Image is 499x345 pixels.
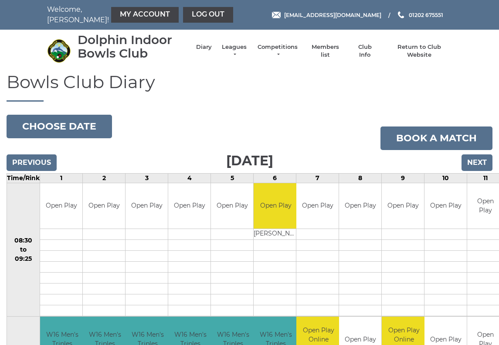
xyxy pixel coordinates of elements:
[254,229,298,240] td: [PERSON_NAME]
[7,154,57,171] input: Previous
[47,4,208,25] nav: Welcome, [PERSON_NAME]!
[7,115,112,138] button: Choose date
[211,173,254,183] td: 5
[380,126,492,150] a: Book a match
[40,183,82,229] td: Open Play
[462,154,492,171] input: Next
[382,173,424,183] td: 9
[221,43,248,59] a: Leagues
[272,11,381,19] a: Email [EMAIL_ADDRESS][DOMAIN_NAME]
[254,173,296,183] td: 6
[168,183,210,229] td: Open Play
[397,11,443,19] a: Phone us 01202 675551
[398,11,404,18] img: Phone us
[296,173,339,183] td: 7
[126,173,168,183] td: 3
[284,11,381,18] span: [EMAIL_ADDRESS][DOMAIN_NAME]
[7,173,40,183] td: Time/Rink
[7,72,492,102] h1: Bowls Club Diary
[254,183,298,229] td: Open Play
[78,33,187,60] div: Dolphin Indoor Bowls Club
[7,183,40,317] td: 08:30 to 09:25
[352,43,377,59] a: Club Info
[111,7,179,23] a: My Account
[196,43,212,51] a: Diary
[211,183,253,229] td: Open Play
[424,183,467,229] td: Open Play
[257,43,299,59] a: Competitions
[382,183,424,229] td: Open Play
[307,43,343,59] a: Members list
[126,183,168,229] td: Open Play
[83,173,126,183] td: 2
[339,183,381,229] td: Open Play
[296,183,339,229] td: Open Play
[386,43,452,59] a: Return to Club Website
[47,39,71,63] img: Dolphin Indoor Bowls Club
[183,7,233,23] a: Log out
[339,173,382,183] td: 8
[168,173,211,183] td: 4
[272,12,281,18] img: Email
[83,183,125,229] td: Open Play
[424,173,467,183] td: 10
[409,11,443,18] span: 01202 675551
[40,173,83,183] td: 1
